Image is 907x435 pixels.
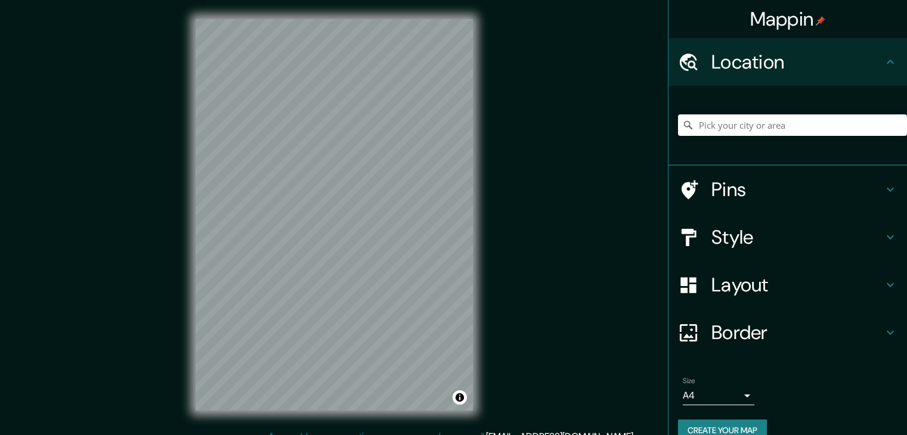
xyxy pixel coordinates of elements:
div: Border [668,309,907,356]
div: Layout [668,261,907,309]
iframe: Help widget launcher [801,389,894,422]
div: Location [668,38,907,86]
h4: Border [711,321,883,344]
h4: Pins [711,178,883,201]
input: Pick your city or area [678,114,907,136]
h4: Layout [711,273,883,297]
div: A4 [683,386,754,405]
h4: Style [711,225,883,249]
canvas: Map [196,19,473,411]
button: Toggle attribution [453,390,467,405]
h4: Mappin [750,7,826,31]
label: Size [683,376,695,386]
div: Style [668,213,907,261]
h4: Location [711,50,883,74]
div: Pins [668,166,907,213]
img: pin-icon.png [816,16,825,26]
